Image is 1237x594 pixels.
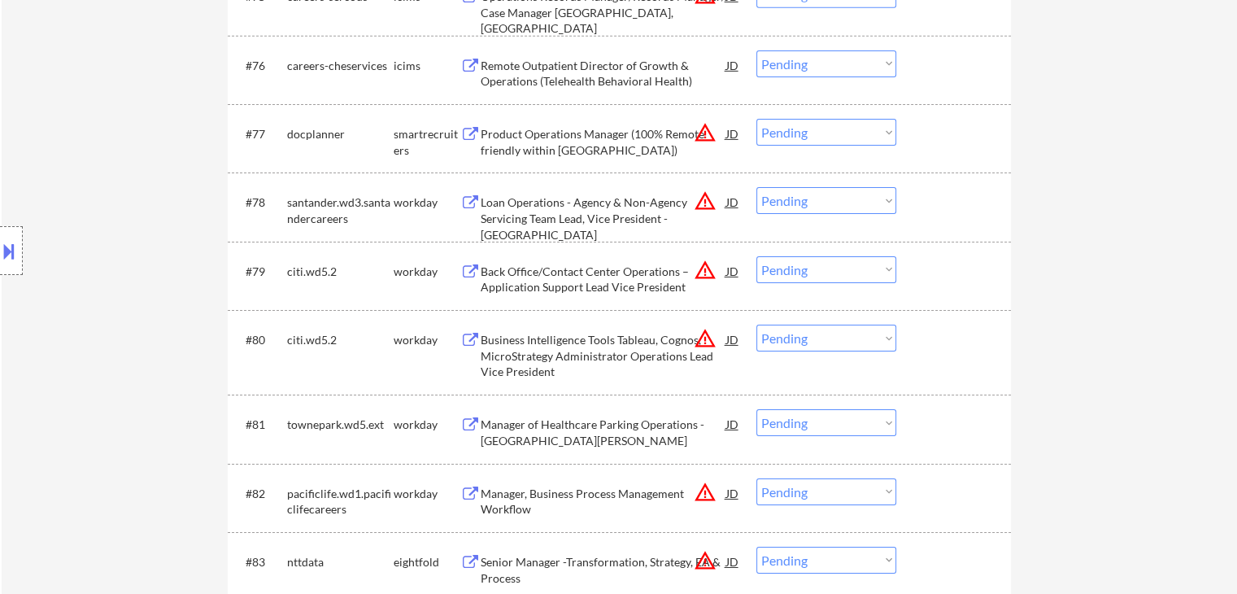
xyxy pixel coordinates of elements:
[694,549,717,572] button: warning_amber
[481,417,726,448] div: Manager of Healthcare Parking Operations - [GEOGRAPHIC_DATA][PERSON_NAME]
[481,554,726,586] div: Senior Manager -Transformation, Strategy, EA & Process
[394,332,460,348] div: workday
[394,417,460,433] div: workday
[287,58,394,74] div: careers-cheservices
[394,554,460,570] div: eightfold
[394,486,460,502] div: workday
[481,264,726,295] div: Back Office/Contact Center Operations – Application Support Lead Vice President
[287,332,394,348] div: citi.wd5.2
[481,58,726,90] div: Remote Outpatient Director of Growth & Operations (Telehealth Behavioral Health)
[246,417,274,433] div: #81
[246,554,274,570] div: #83
[481,194,726,242] div: Loan Operations - Agency & Non-Agency Servicing Team Lead, Vice President - [GEOGRAPHIC_DATA]
[725,478,741,508] div: JD
[725,119,741,148] div: JD
[481,486,726,518] div: Manager, Business Process Management Workflow
[694,481,717,504] button: warning_amber
[394,58,460,74] div: icims
[694,259,717,282] button: warning_amber
[725,325,741,354] div: JD
[725,50,741,80] div: JD
[287,554,394,570] div: nttdata
[725,547,741,576] div: JD
[287,264,394,280] div: citi.wd5.2
[246,58,274,74] div: #76
[725,256,741,286] div: JD
[481,126,726,158] div: Product Operations Manager (100% Remote friendly within [GEOGRAPHIC_DATA])
[394,264,460,280] div: workday
[694,190,717,212] button: warning_amber
[246,486,274,502] div: #82
[725,409,741,439] div: JD
[481,332,726,380] div: Business Intelligence Tools Tableau, Cognos, MicroStrategy Administrator Operations Lead Vice Pre...
[287,126,394,142] div: docplanner
[287,486,394,518] div: pacificlife.wd1.pacificlifecareers
[694,121,717,144] button: warning_amber
[287,417,394,433] div: townepark.wd5.ext
[694,327,717,350] button: warning_amber
[287,194,394,226] div: santander.wd3.santandercareers
[394,194,460,211] div: workday
[725,187,741,216] div: JD
[394,126,460,158] div: smartrecruiters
